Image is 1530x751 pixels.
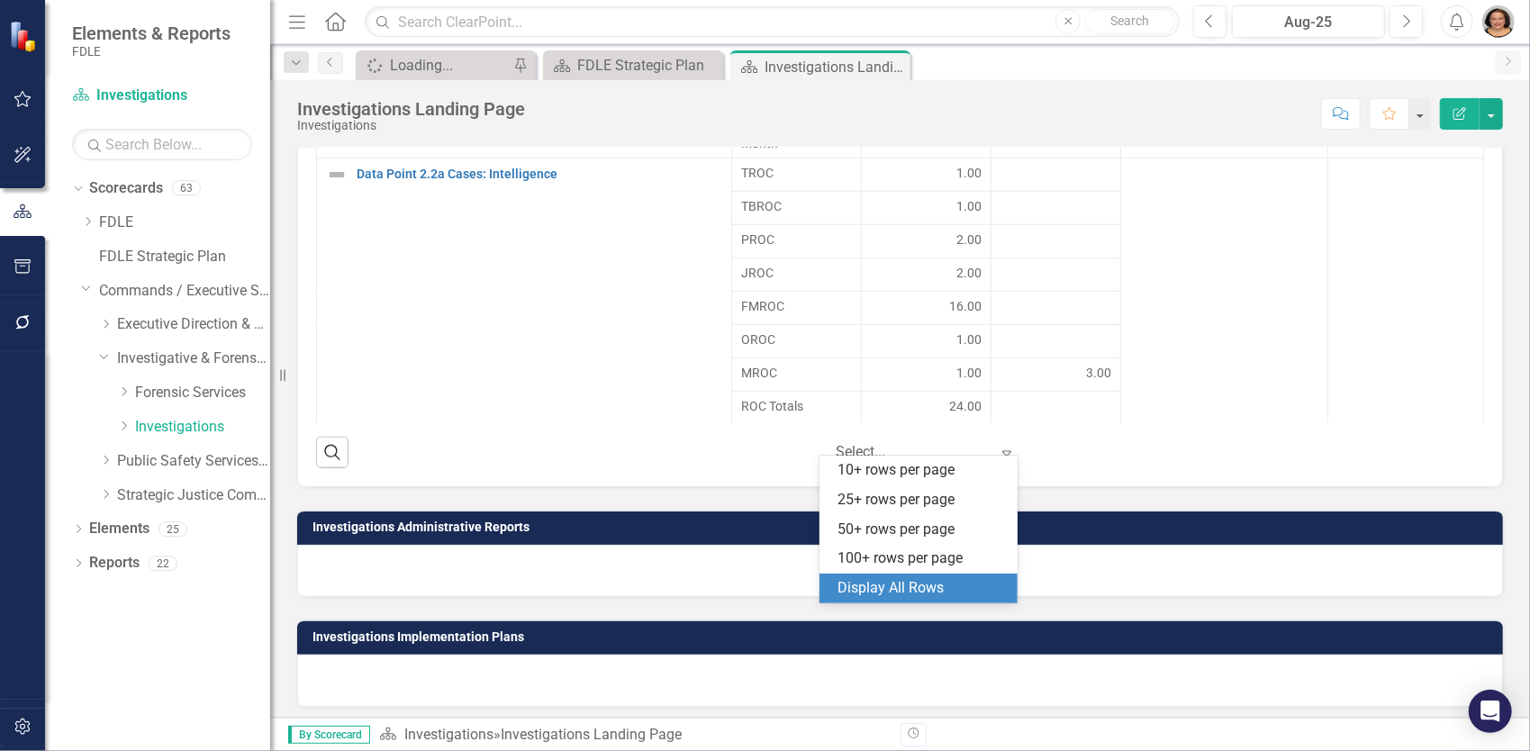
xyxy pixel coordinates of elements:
a: Investigations [404,726,493,743]
div: 25 [158,521,187,537]
a: Elements [89,519,149,539]
div: Investigations [297,119,525,132]
span: ROC Totals [741,397,852,415]
a: FDLE Strategic Plan [548,54,719,77]
td: Double-Click to Edit [861,191,991,224]
span: 1.00 [956,164,982,182]
a: Loading... [360,54,509,77]
a: Investigative & Forensic Services Command [117,348,270,369]
div: Investigations Landing Page [297,99,525,119]
span: JROC [741,264,852,282]
span: Elements & Reports [72,23,231,44]
a: FDLE Strategic Plan [99,247,270,267]
small: FDLE [72,44,231,59]
a: Commands / Executive Support Branch [99,281,270,302]
span: 24.00 [949,397,982,415]
div: Loading... [390,54,509,77]
td: Double-Click to Edit [991,291,1120,324]
span: TROC [741,164,852,182]
a: Forensic Services [135,383,270,403]
td: Double-Click to Edit [731,258,861,291]
td: Double-Click to Edit [731,224,861,258]
span: PROC [741,231,852,249]
span: 1.00 [956,364,982,382]
a: FDLE [99,213,270,233]
img: Not Defined [326,164,348,185]
div: 22 [149,556,177,571]
img: ClearPoint Strategy [9,21,41,52]
h3: Investigations Implementation Plans [312,630,1494,644]
div: 10+ rows per page [837,460,1007,481]
td: Double-Click to Edit [991,324,1120,357]
td: Double-Click to Edit [1328,158,1484,424]
div: Aug-25 [1238,12,1379,33]
span: Search [1111,14,1150,28]
button: Search [1085,9,1175,34]
div: Display All Rows [837,578,1007,599]
td: Double-Click to Edit [731,291,861,324]
td: Double-Click to Edit [731,191,861,224]
div: 25+ rows per page [837,490,1007,511]
td: Double-Click to Edit [861,324,991,357]
div: 50+ rows per page [837,520,1007,540]
td: Double-Click to Edit [861,258,991,291]
td: Double-Click to Edit [861,224,991,258]
div: » [379,725,887,746]
span: 3.00 [1086,364,1111,382]
span: By Scorecard [288,726,370,744]
a: Data Point 2.2a Cases: Intelligence [357,167,722,181]
span: TBROC [741,197,852,215]
td: Double-Click to Edit [991,191,1120,224]
span: 2.00 [956,231,982,249]
td: Double-Click to Edit [731,158,861,191]
a: Strategic Justice Command [117,485,270,506]
td: Double-Click to Edit [861,357,991,391]
a: Investigations [72,86,252,106]
div: 63 [172,181,201,196]
div: Investigations Landing Page [765,56,906,78]
a: Investigations [135,417,270,438]
a: Scorecards [89,178,163,199]
td: Double-Click to Edit [731,324,861,357]
input: Search ClearPoint... [365,6,1180,38]
td: Double-Click to Edit [731,357,861,391]
span: 1.00 [956,330,982,348]
td: Double-Click to Edit [991,224,1120,258]
td: Double-Click to Edit [1120,158,1327,424]
span: 1.00 [956,197,982,215]
span: 16.00 [949,297,982,315]
div: Investigations Landing Page [501,726,682,743]
td: Double-Click to Edit [991,258,1120,291]
div: Open Intercom Messenger [1469,690,1512,733]
span: OROC [741,330,852,348]
a: Public Safety Services Command [117,451,270,472]
td: Double-Click to Edit [991,357,1120,391]
a: Executive Direction & Business Support [117,314,270,335]
td: Double-Click to Edit [861,291,991,324]
td: Double-Click to Edit [991,158,1120,191]
span: MROC [741,364,852,382]
span: 2.00 [956,264,982,282]
td: Double-Click to Edit [861,158,991,191]
button: Aug-25 [1232,5,1385,38]
a: Reports [89,553,140,574]
td: Double-Click to Edit Right Click for Context Menu [317,158,732,424]
span: FMROC [741,297,852,315]
input: Search Below... [72,129,252,160]
h3: Investigations Administrative Reports [312,520,1494,534]
div: FDLE Strategic Plan [577,54,719,77]
img: Nancy Verhine [1482,5,1515,38]
div: 100+ rows per page [837,548,1007,569]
